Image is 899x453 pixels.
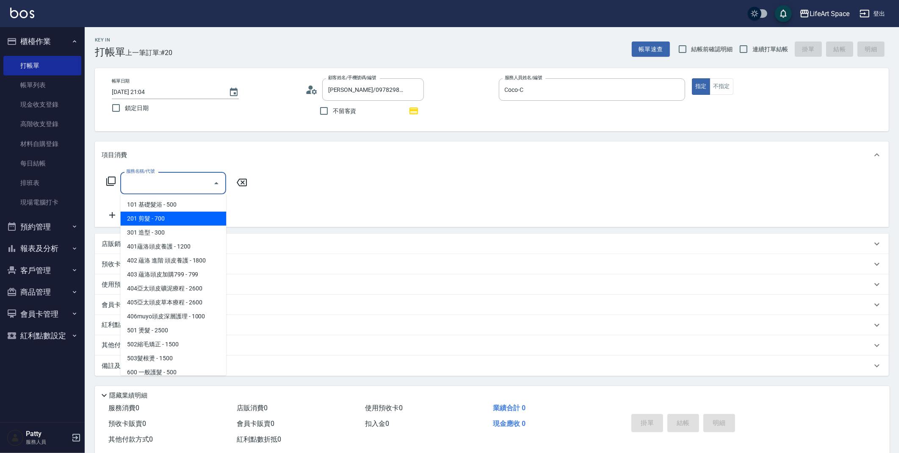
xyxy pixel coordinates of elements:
[120,296,226,309] span: 405亞太頭皮草本療程 - 2600
[26,430,69,438] h5: Patty
[102,301,133,309] p: 會員卡銷售
[365,420,389,428] span: 扣入金 0
[3,154,81,173] a: 每日結帳
[775,5,792,22] button: save
[102,341,180,350] p: 其他付款方式
[3,260,81,282] button: 客戶管理
[120,351,226,365] span: 503髮根燙 - 1500
[7,429,24,446] img: Person
[126,168,155,174] label: 服務名稱/代號
[112,85,220,99] input: YYYY/MM/DD hh:mm
[810,8,849,19] div: LifeArt Space
[102,260,133,269] p: 預收卡販賣
[632,41,670,57] button: 帳單速查
[95,356,889,376] div: 備註及來源
[692,45,733,54] span: 結帳前確認明細
[112,78,130,84] label: 帳單日期
[120,323,226,337] span: 501 燙髮 - 2500
[796,5,853,22] button: LifeArt Space
[328,75,376,81] label: 顧客姓名/手機號碼/編號
[237,420,274,428] span: 會員卡販賣 0
[3,114,81,134] a: 高階收支登錄
[3,30,81,52] button: 櫃檯作業
[752,45,788,54] span: 連續打單結帳
[108,435,153,443] span: 其他付款方式 0
[493,404,526,412] span: 業績合計 0
[3,216,81,238] button: 預約管理
[10,8,34,18] img: Logo
[120,309,226,323] span: 406muyo頭皮深層護理 - 1000
[26,438,69,446] p: 服務人員
[3,95,81,114] a: 現金收支登錄
[95,274,889,295] div: 使用預收卡
[3,75,81,95] a: 帳單列表
[120,212,226,226] span: 201 剪髮 - 700
[3,325,81,347] button: 紅利點數設定
[333,107,357,116] span: 不留客資
[102,320,152,330] p: 紅利點數
[95,295,889,315] div: 會員卡銷售
[224,82,244,102] button: Choose date, selected date is 2025-08-17
[125,104,149,113] span: 鎖定日期
[108,420,146,428] span: 預收卡販賣 0
[109,391,147,400] p: 隱藏業績明細
[692,78,710,95] button: 指定
[237,435,281,443] span: 紅利點數折抵 0
[120,226,226,240] span: 301 造型 - 300
[125,47,173,58] span: 上一筆訂單:#20
[856,6,889,22] button: 登出
[3,134,81,154] a: 材料自購登錄
[3,173,81,193] a: 排班表
[237,404,268,412] span: 店販消費 0
[120,198,226,212] span: 101 基礎髮浴 - 500
[108,404,139,412] span: 服務消費 0
[120,268,226,282] span: 403 蘊洛頭皮加購799 - 799
[95,315,889,335] div: 紅利點數剩餘點數: 0
[120,337,226,351] span: 502縮毛矯正 - 1500
[120,254,226,268] span: 402 蘊洛 進階 頭皮養護 - 1800
[102,151,127,160] p: 項目消費
[3,303,81,325] button: 會員卡管理
[505,75,542,81] label: 服務人員姓名/編號
[95,141,889,168] div: 項目消費
[95,335,889,356] div: 其他付款方式入金可用餘額: 0
[3,238,81,260] button: 報表及分析
[493,420,526,428] span: 現金應收 0
[102,240,127,249] p: 店販銷售
[95,37,125,43] h2: Key In
[102,280,133,289] p: 使用預收卡
[120,282,226,296] span: 404亞太頭皮礦泥療程 - 2600
[3,56,81,75] a: 打帳單
[3,193,81,212] a: 現場電腦打卡
[120,240,226,254] span: 401蘊洛頭皮養護 - 1200
[95,234,889,254] div: 店販銷售
[95,46,125,58] h3: 打帳單
[120,365,226,379] span: 600 一般護髮 - 500
[365,404,403,412] span: 使用預收卡 0
[710,78,733,95] button: 不指定
[3,281,81,303] button: 商品管理
[210,177,223,190] button: Close
[102,362,133,370] p: 備註及來源
[95,254,889,274] div: 預收卡販賣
